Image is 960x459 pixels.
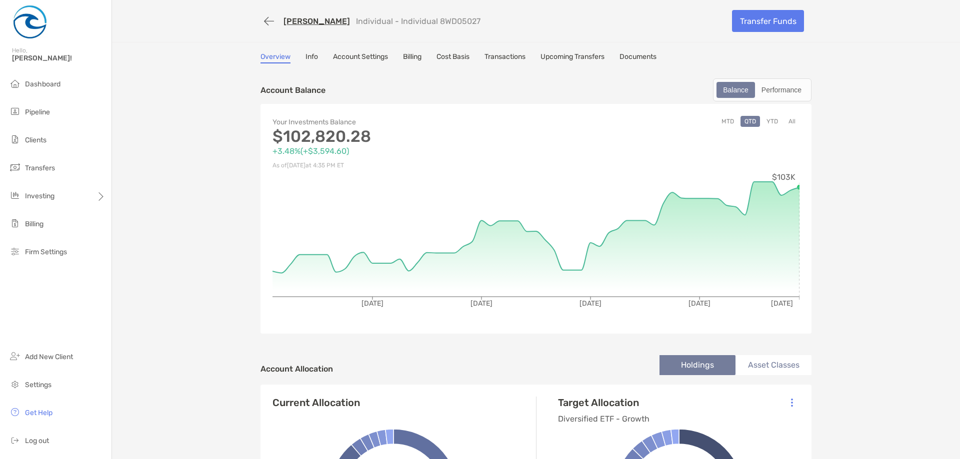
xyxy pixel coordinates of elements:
[12,54,105,62] span: [PERSON_NAME]!
[25,220,43,228] span: Billing
[361,299,383,308] tspan: [DATE]
[9,434,21,446] img: logout icon
[25,381,51,389] span: Settings
[558,413,649,425] p: Diversified ETF - Growth
[25,409,52,417] span: Get Help
[260,84,325,96] p: Account Balance
[579,299,601,308] tspan: [DATE]
[688,299,710,308] tspan: [DATE]
[272,397,360,409] h4: Current Allocation
[9,217,21,229] img: billing icon
[25,136,46,144] span: Clients
[305,52,318,63] a: Info
[558,397,649,409] h4: Target Allocation
[25,353,73,361] span: Add New Client
[436,52,469,63] a: Cost Basis
[9,77,21,89] img: dashboard icon
[740,116,760,127] button: QTD
[25,108,50,116] span: Pipeline
[25,164,55,172] span: Transfers
[272,130,536,143] p: $102,820.28
[9,133,21,145] img: clients icon
[9,378,21,390] img: settings icon
[333,52,388,63] a: Account Settings
[540,52,604,63] a: Upcoming Transfers
[9,189,21,201] img: investing icon
[260,364,333,374] h4: Account Allocation
[717,83,754,97] div: Balance
[272,145,536,157] p: +3.48% ( +$3,594.60 )
[9,245,21,257] img: firm-settings icon
[659,355,735,375] li: Holdings
[403,52,421,63] a: Billing
[25,437,49,445] span: Log out
[784,116,799,127] button: All
[717,116,738,127] button: MTD
[762,116,782,127] button: YTD
[735,355,811,375] li: Asset Classes
[272,159,536,172] p: As of [DATE] at 4:35 PM ET
[732,10,804,32] a: Transfer Funds
[260,52,290,63] a: Overview
[25,192,54,200] span: Investing
[484,52,525,63] a: Transactions
[356,16,480,26] p: Individual - Individual 8WD05027
[619,52,656,63] a: Documents
[756,83,807,97] div: Performance
[9,105,21,117] img: pipeline icon
[283,16,350,26] a: [PERSON_NAME]
[272,116,536,128] p: Your Investments Balance
[9,406,21,418] img: get-help icon
[791,398,793,407] img: Icon List Menu
[12,4,48,40] img: Zoe Logo
[470,299,492,308] tspan: [DATE]
[25,248,67,256] span: Firm Settings
[9,350,21,362] img: add_new_client icon
[713,78,811,101] div: segmented control
[9,161,21,173] img: transfers icon
[771,299,793,308] tspan: [DATE]
[772,172,795,182] tspan: $103K
[25,80,60,88] span: Dashboard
